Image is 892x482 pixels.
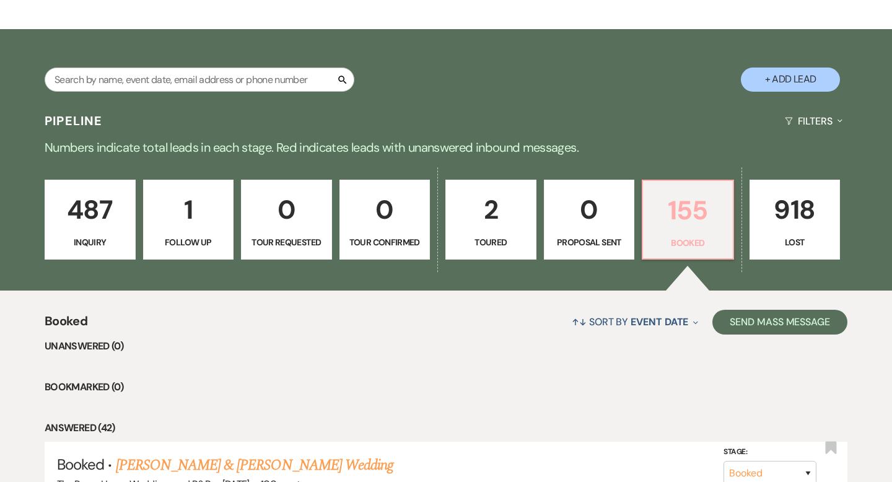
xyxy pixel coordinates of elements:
[53,189,128,230] p: 487
[572,315,587,328] span: ↑↓
[642,180,734,260] a: 155Booked
[552,235,627,249] p: Proposal Sent
[241,180,332,260] a: 0Tour Requested
[348,235,422,249] p: Tour Confirmed
[650,190,725,231] p: 155
[116,454,393,476] a: [PERSON_NAME] & [PERSON_NAME] Wedding
[151,235,226,249] p: Follow Up
[650,236,725,250] p: Booked
[780,105,847,138] button: Filters
[249,235,324,249] p: Tour Requested
[758,189,833,230] p: 918
[631,315,688,328] span: Event Date
[724,445,816,459] label: Stage:
[712,310,847,335] button: Send Mass Message
[45,338,847,354] li: Unanswered (0)
[45,379,847,395] li: Bookmarked (0)
[552,189,627,230] p: 0
[45,180,136,260] a: 487Inquiry
[544,180,635,260] a: 0Proposal Sent
[45,312,87,338] span: Booked
[57,455,104,474] span: Booked
[53,235,128,249] p: Inquiry
[453,189,528,230] p: 2
[45,420,847,436] li: Answered (42)
[741,68,840,92] button: + Add Lead
[750,180,841,260] a: 918Lost
[445,180,536,260] a: 2Toured
[758,235,833,249] p: Lost
[567,305,703,338] button: Sort By Event Date
[151,189,226,230] p: 1
[249,189,324,230] p: 0
[143,180,234,260] a: 1Follow Up
[339,180,431,260] a: 0Tour Confirmed
[348,189,422,230] p: 0
[45,112,103,129] h3: Pipeline
[453,235,528,249] p: Toured
[45,68,354,92] input: Search by name, event date, email address or phone number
